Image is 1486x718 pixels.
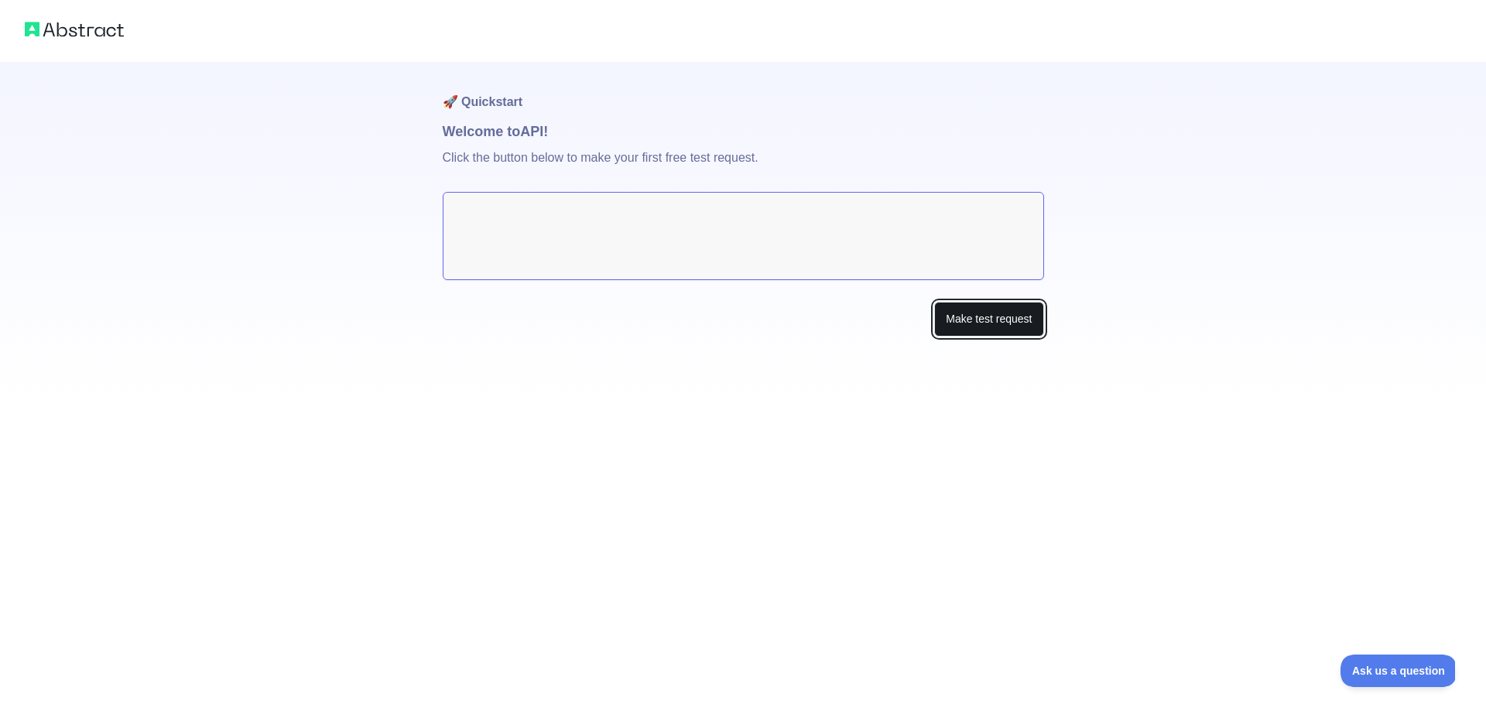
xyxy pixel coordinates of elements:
[443,62,1044,121] h1: 🚀 Quickstart
[443,121,1044,142] h1: Welcome to API!
[443,142,1044,192] p: Click the button below to make your first free test request.
[934,302,1043,337] button: Make test request
[25,19,124,40] img: Abstract logo
[1340,655,1455,687] iframe: Toggle Customer Support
